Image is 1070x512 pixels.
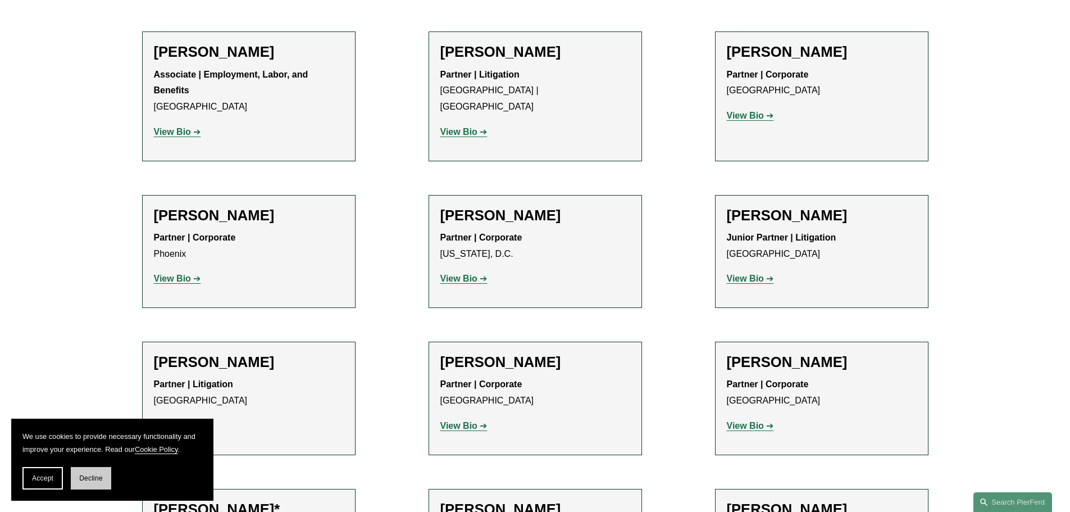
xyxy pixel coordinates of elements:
a: Cookie Policy [135,445,178,454]
p: [GEOGRAPHIC_DATA] [727,377,917,409]
button: Accept [22,467,63,490]
p: [GEOGRAPHIC_DATA] | [GEOGRAPHIC_DATA] [440,67,630,115]
span: Accept [32,474,53,482]
a: View Bio [154,127,201,137]
a: View Bio [440,421,488,431]
h2: [PERSON_NAME] [440,207,630,224]
strong: View Bio [440,127,477,137]
p: [GEOGRAPHIC_DATA] [727,67,917,99]
strong: View Bio [440,274,477,283]
a: View Bio [727,421,774,431]
a: View Bio [727,111,774,120]
a: Search this site [973,492,1052,512]
h2: [PERSON_NAME] [727,43,917,61]
h2: [PERSON_NAME] [727,207,917,224]
strong: View Bio [154,127,191,137]
a: View Bio [727,274,774,283]
strong: View Bio [727,421,764,431]
strong: Partner | Corporate [727,70,809,79]
p: [GEOGRAPHIC_DATA] [727,230,917,262]
strong: Partner | Corporate [440,233,522,242]
strong: Partner | Litigation [154,379,233,389]
strong: Partner | Litigation [440,70,520,79]
h2: [PERSON_NAME] [154,354,344,371]
strong: Partner | Corporate [727,379,809,389]
p: We use cookies to provide necessary functionality and improve your experience. Read our . [22,430,202,456]
p: [GEOGRAPHIC_DATA] [154,67,344,115]
strong: Associate | Employment, Labor, and Benefits [154,70,311,96]
h2: [PERSON_NAME] [440,354,630,371]
strong: View Bio [440,421,477,431]
strong: Junior Partner | Litigation [727,233,836,242]
strong: View Bio [727,111,764,120]
span: Decline [79,474,103,482]
button: Decline [71,467,111,490]
section: Cookie banner [11,419,213,501]
a: View Bio [154,274,201,283]
h2: [PERSON_NAME] [154,207,344,224]
h2: [PERSON_NAME] [727,354,917,371]
a: View Bio [440,127,488,137]
strong: Partner | Corporate [154,233,236,242]
h2: [PERSON_NAME] [440,43,630,61]
p: [US_STATE], D.C. [440,230,630,262]
p: Phoenix [154,230,344,262]
a: View Bio [440,274,488,283]
p: [GEOGRAPHIC_DATA] [154,377,344,409]
strong: Partner | Corporate [440,379,522,389]
p: [GEOGRAPHIC_DATA] [440,377,630,409]
h2: [PERSON_NAME] [154,43,344,61]
strong: View Bio [154,274,191,283]
strong: View Bio [727,274,764,283]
